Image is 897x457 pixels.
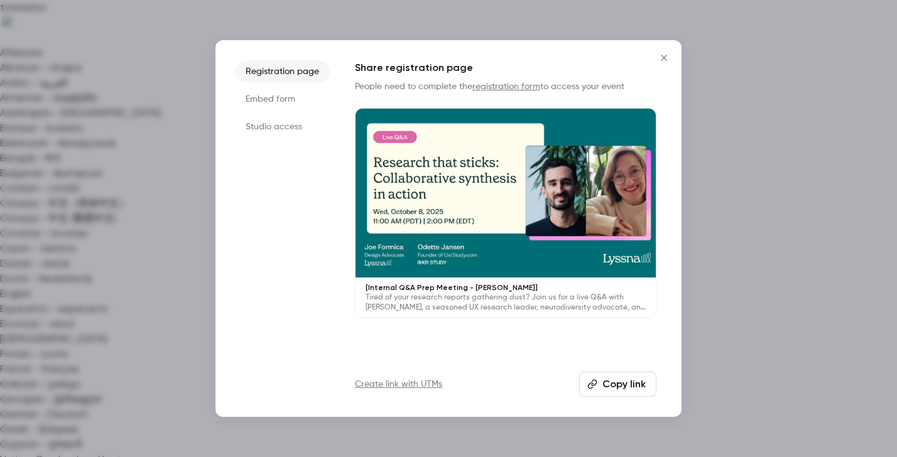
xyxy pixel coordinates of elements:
a: [Internal Q&A Prep Meeting - [PERSON_NAME]]Tired of your research reports gathering dust? Join us... [355,108,656,318]
li: Studio access [236,116,330,138]
button: Close [651,45,677,70]
p: People need to complete the to access your event [355,80,656,93]
button: Copy link [579,372,656,397]
a: Create link with UTMs [355,378,442,390]
p: [Internal Q&A Prep Meeting - [PERSON_NAME]] [366,282,646,293]
li: Embed form [236,88,330,110]
li: Registration page [236,60,330,83]
h1: Share registration page [355,60,656,75]
a: registration form [472,82,540,91]
p: Tired of your research reports gathering dust? Join us for a live Q&A with [PERSON_NAME], a seaso... [366,293,646,313]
